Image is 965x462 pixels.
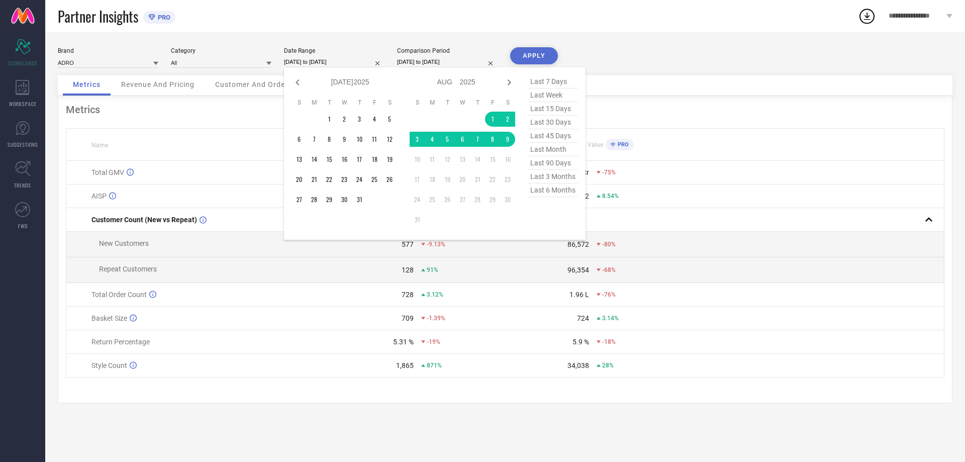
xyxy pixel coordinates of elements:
div: Date Range [284,47,384,54]
div: Metrics [66,104,944,116]
span: Repeat Customers [99,265,157,273]
td: Sat Aug 30 2025 [500,192,515,207]
span: 3.12% [427,291,443,298]
td: Fri Aug 01 2025 [485,112,500,127]
td: Wed Jul 23 2025 [337,172,352,187]
span: PRO [615,141,629,148]
td: Mon Aug 04 2025 [425,132,440,147]
span: 91% [427,266,438,273]
span: Metrics [73,80,101,88]
td: Fri Aug 08 2025 [485,132,500,147]
span: -76% [602,291,616,298]
td: Sat Jul 19 2025 [382,152,397,167]
div: Next month [503,76,515,88]
td: Mon Jul 21 2025 [307,172,322,187]
td: Mon Aug 11 2025 [425,152,440,167]
th: Monday [307,99,322,107]
div: 1,865 [396,361,414,369]
span: Basket Size [91,314,127,322]
td: Tue Jul 29 2025 [322,192,337,207]
span: -19% [427,338,440,345]
span: SUGGESTIONS [8,141,38,148]
div: 96,354 [567,266,589,274]
span: Customer And Orders [215,80,292,88]
input: Select comparison period [397,57,498,67]
td: Wed Aug 13 2025 [455,152,470,167]
span: last 15 days [528,102,578,116]
td: Mon Aug 18 2025 [425,172,440,187]
div: 724 [577,314,589,322]
td: Sun Aug 17 2025 [410,172,425,187]
span: 871% [427,362,442,369]
th: Sunday [410,99,425,107]
td: Tue Jul 01 2025 [322,112,337,127]
td: Thu Aug 14 2025 [470,152,485,167]
div: Previous month [292,76,304,88]
td: Fri Aug 22 2025 [485,172,500,187]
td: Sat Jul 05 2025 [382,112,397,127]
span: last month [528,143,578,156]
div: 1.96 L [569,291,589,299]
span: 28% [602,362,614,369]
td: Fri Jul 18 2025 [367,152,382,167]
td: Thu Jul 10 2025 [352,132,367,147]
span: 3.14% [602,315,619,322]
div: Open download list [858,7,876,25]
td: Tue Aug 05 2025 [440,132,455,147]
th: Wednesday [337,99,352,107]
th: Friday [367,99,382,107]
input: Select date range [284,57,384,67]
button: APPLY [510,47,558,64]
td: Thu Aug 21 2025 [470,172,485,187]
td: Wed Aug 20 2025 [455,172,470,187]
span: Customer Count (New vs Repeat) [91,216,197,224]
span: last 7 days [528,75,578,88]
td: Fri Aug 29 2025 [485,192,500,207]
div: 128 [402,266,414,274]
td: Sun Aug 03 2025 [410,132,425,147]
td: Thu Jul 31 2025 [352,192,367,207]
span: Total Order Count [91,291,147,299]
td: Thu Jul 03 2025 [352,112,367,127]
td: Mon Jul 28 2025 [307,192,322,207]
td: Wed Jul 02 2025 [337,112,352,127]
span: Return Percentage [91,338,150,346]
span: last 3 months [528,170,578,183]
span: last week [528,88,578,102]
td: Sun Jul 20 2025 [292,172,307,187]
td: Sat Jul 26 2025 [382,172,397,187]
div: 709 [402,314,414,322]
span: last 6 months [528,183,578,197]
th: Tuesday [322,99,337,107]
span: PRO [155,14,170,21]
td: Fri Aug 15 2025 [485,152,500,167]
td: Sat Aug 23 2025 [500,172,515,187]
td: Sun Jul 27 2025 [292,192,307,207]
div: 34,038 [567,361,589,369]
span: last 30 days [528,116,578,129]
td: Sun Aug 10 2025 [410,152,425,167]
span: -9.13% [427,241,445,248]
td: Sun Aug 24 2025 [410,192,425,207]
td: Fri Jul 04 2025 [367,112,382,127]
span: -80% [602,241,616,248]
td: Wed Aug 06 2025 [455,132,470,147]
div: 577 [402,240,414,248]
td: Mon Aug 25 2025 [425,192,440,207]
td: Wed Jul 16 2025 [337,152,352,167]
span: 8.54% [602,193,619,200]
th: Thursday [470,99,485,107]
td: Sun Jul 06 2025 [292,132,307,147]
td: Sat Jul 12 2025 [382,132,397,147]
span: Partner Insights [58,6,138,27]
div: 5.9 % [572,338,589,346]
td: Tue Aug 26 2025 [440,192,455,207]
td: Mon Jul 07 2025 [307,132,322,147]
span: WORKSPACE [9,100,37,108]
th: Saturday [500,99,515,107]
td: Thu Jul 17 2025 [352,152,367,167]
div: Category [171,47,271,54]
span: last 90 days [528,156,578,170]
span: AISP [91,192,107,200]
th: Sunday [292,99,307,107]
